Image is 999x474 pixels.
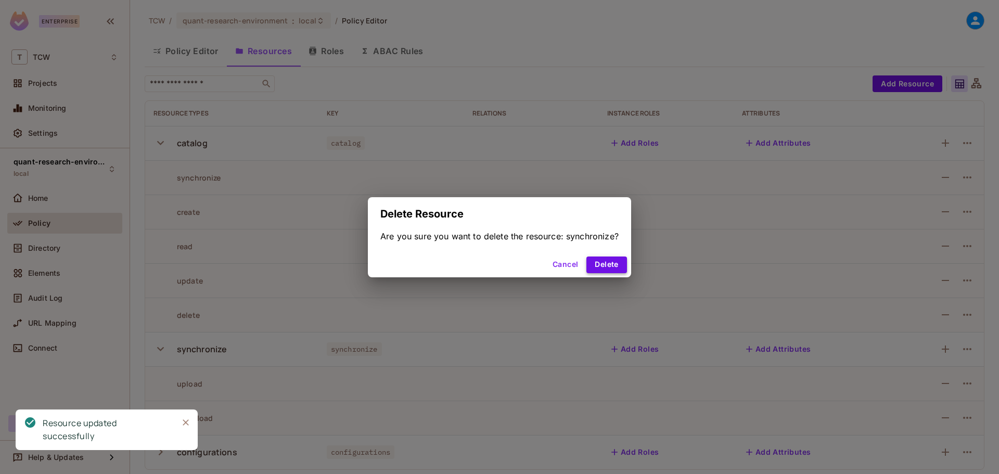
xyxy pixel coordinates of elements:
div: Resource updated successfully [43,417,170,443]
button: Close [178,415,194,430]
h2: Delete Resource [368,197,631,230]
div: Are you sure you want to delete the resource: synchronize? [380,230,619,242]
button: Cancel [548,257,582,273]
button: Delete [586,257,626,273]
